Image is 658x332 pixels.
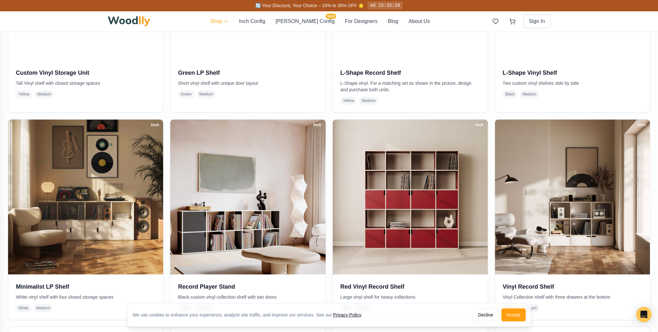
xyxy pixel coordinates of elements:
span: Medium [520,90,539,98]
span: Yellow [340,97,357,105]
span: Medium [35,90,54,98]
span: Medium [359,97,378,105]
h3: Vinyl Record Shelf [503,282,642,291]
p: Two custom vinyl shelves side by side [503,80,642,86]
div: Inch [310,121,324,128]
span: Black [503,90,517,98]
div: Inch [635,121,649,128]
button: For Designers [345,17,377,25]
span: Green [178,90,194,98]
h3: Record Player Stand [178,282,318,291]
button: Decline [473,308,499,321]
p: White vinyl shelf with four closed storage spaces [16,294,155,300]
div: Inch [473,121,486,128]
img: Woodlly [108,16,151,27]
h3: L-Shape Record Shelf [340,68,480,77]
p: L-Shape vinyl. For a matching set as shown in the picture, design and purchase both units. [340,80,480,93]
p: Vinyl Collection shelf with three drawers at the bottom [503,294,642,300]
button: [PERSON_NAME] ConfigNEW [275,17,334,25]
span: Medium [197,90,216,98]
img: Minimalist LP Shelf [8,119,163,274]
h3: L-Shape Vinyl Shelf [503,68,642,77]
span: NEW [326,14,336,19]
h3: Custom Vinyl Storage Unit [16,68,155,77]
button: About Us [408,17,430,25]
p: Tall Vinyl shelf with closed storage spaces [16,80,155,86]
button: Shop [210,17,229,25]
div: We use cookies to enhance your experience, analyze site traffic, and improve our services. See our . [133,312,368,318]
img: Vinyl Record Shelf [495,119,650,274]
div: Inch [148,121,162,128]
h3: Minimalist LP Shelf [16,282,155,291]
button: Accept [501,308,526,321]
p: Short vinyl shelf with unique door layout [178,80,318,86]
span: 🔄 Your Discount, Your Choice – 10% to 35% OFF 🌟 [255,3,363,8]
button: Sign In [523,15,551,28]
img: Record Player Stand [170,119,325,274]
span: Yellow [16,90,32,98]
button: Inch Config [239,17,265,25]
button: Blog [388,17,398,25]
h3: Green LP Shelf [178,68,318,77]
img: Red Vinyl Record Shelf [333,119,488,274]
a: Privacy Policy [333,312,361,317]
div: Open Intercom Messenger [636,307,652,322]
p: Black custom vinyl collection shelf with two doors [178,294,318,300]
p: Large vinyl shelf for heavy collections [340,294,480,300]
h3: Red Vinyl Record Shelf [340,282,480,291]
div: 4d 15:35:39 [367,2,402,9]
